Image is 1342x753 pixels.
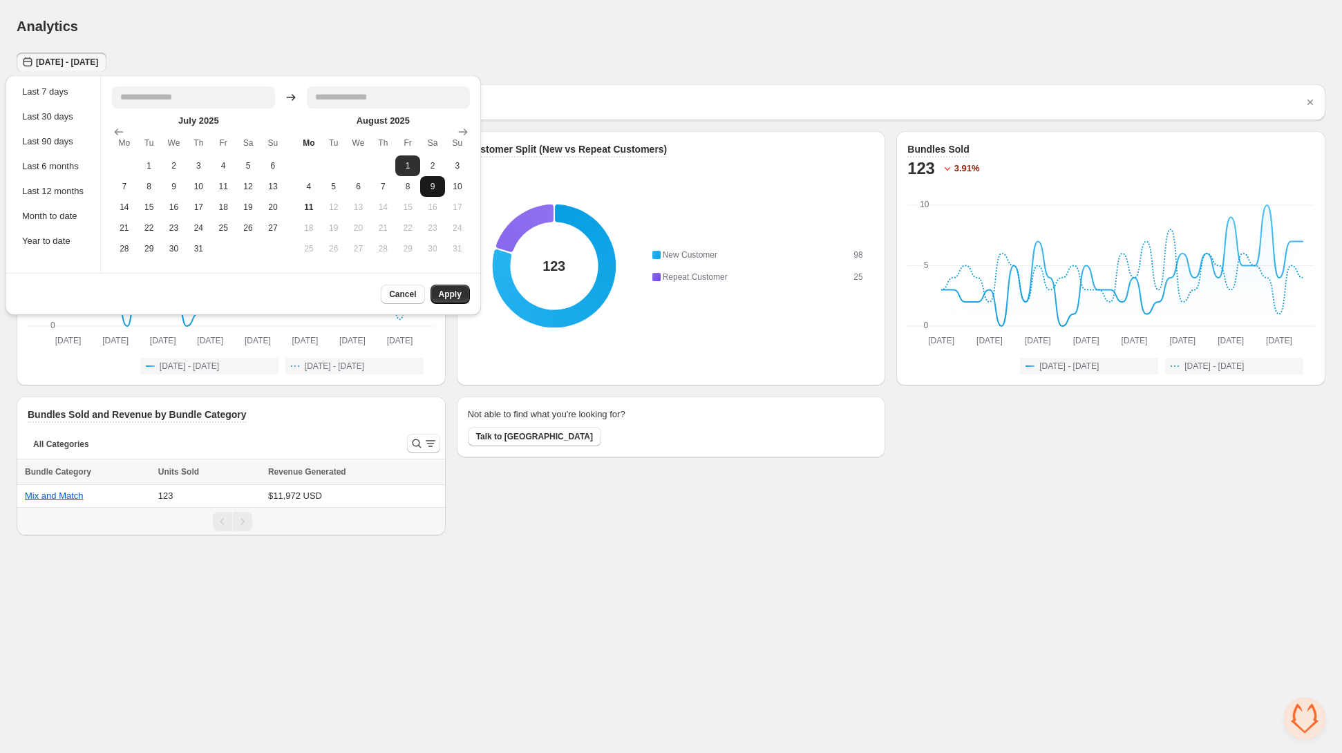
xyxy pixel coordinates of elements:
[924,260,929,270] text: 5
[346,238,371,259] button: Tuesday August 27 2025
[321,131,346,155] th: Tuesday
[162,155,187,176] button: Tuesday July 2 2025
[907,158,934,180] h2: 123
[112,131,137,155] th: Monday
[268,490,322,501] span: $11,972 USD
[22,234,84,248] div: Year to date
[158,465,199,479] span: Units Sold
[55,336,82,345] text: [DATE]
[102,336,129,345] text: [DATE]
[112,197,137,218] button: Sunday July 14 2025
[395,197,420,218] button: Thursday August 15 2025
[112,218,137,238] button: Sunday July 21 2025
[245,336,271,345] text: [DATE]
[420,176,445,197] button: Friday August 9 2025
[112,176,137,197] button: Sunday July 7 2025
[296,197,321,218] button: Today Sunday August 11 2025
[268,465,346,479] span: Revenue Generated
[22,110,84,124] div: Last 30 days
[36,57,98,68] span: [DATE] - [DATE]
[236,176,261,197] button: Friday July 12 2025
[186,176,211,197] button: Wednesday July 10 2025
[370,176,395,197] button: Wednesday August 7 2025
[197,336,223,345] text: [DATE]
[186,197,211,218] button: Wednesday July 17 2025
[150,336,176,345] text: [DATE]
[420,218,445,238] button: Friday August 23 2025
[1284,698,1325,739] a: Open chat
[1170,336,1196,345] text: [DATE]
[445,155,470,176] button: Saturday August 3 2025
[296,131,321,155] th: Monday
[663,272,728,282] span: Repeat Customer
[453,122,473,142] button: Show next month, September 2025
[109,122,129,142] button: Show previous month, June 2025
[211,197,236,218] button: Thursday July 18 2025
[420,197,445,218] button: Friday August 16 2025
[162,197,187,218] button: Tuesday July 16 2025
[389,289,416,300] span: Cancel
[137,155,162,176] button: Monday July 1 2025
[236,131,261,155] th: Saturday
[976,336,1003,345] text: [DATE]
[158,465,213,479] button: Units Sold
[853,272,862,282] span: 25
[22,85,84,99] div: Last 7 days
[112,114,285,131] caption: July 2025
[370,197,395,218] button: Wednesday August 14 2025
[445,218,470,238] button: Saturday August 24 2025
[236,218,261,238] button: Friday July 26 2025
[162,131,187,155] th: Wednesday
[395,155,420,176] button: Start of range Thursday August 1 2025
[370,218,395,238] button: Wednesday August 21 2025
[261,131,285,155] th: Sunday
[1122,336,1148,345] text: [DATE]
[476,431,593,442] span: Talk to [GEOGRAPHIC_DATA]
[296,176,321,197] button: Sunday August 4 2025
[17,18,78,35] h1: Analytics
[22,184,84,198] div: Last 12 months
[445,197,470,218] button: Saturday August 17 2025
[346,176,371,197] button: Tuesday August 6 2025
[395,176,420,197] button: Thursday August 8 2025
[660,269,853,285] td: Repeat Customer
[1025,336,1051,345] text: [DATE]
[924,321,929,330] text: 0
[160,361,219,372] span: [DATE] - [DATE]
[395,218,420,238] button: Thursday August 22 2025
[907,142,969,156] h3: Bundles Sold
[468,427,601,446] button: Talk to [GEOGRAPHIC_DATA]
[186,155,211,176] button: Wednesday July 3 2025
[346,131,371,155] th: Wednesday
[22,160,84,173] div: Last 6 months
[929,336,955,345] text: [DATE]
[292,336,319,345] text: [DATE]
[1266,336,1292,345] text: [DATE]
[381,285,424,304] button: Cancel
[28,408,247,421] h3: Bundles Sold and Revenue by Bundle Category
[137,197,162,218] button: Monday July 15 2025
[468,408,625,421] h2: Not able to find what you're looking for?
[211,131,236,155] th: Friday
[321,197,346,218] button: Monday August 12 2025
[17,53,106,72] button: [DATE] - [DATE]
[137,218,162,238] button: Monday July 22 2025
[268,465,360,479] button: Revenue Generated
[261,197,285,218] button: Saturday July 20 2025
[236,155,261,176] button: Friday July 5 2025
[25,465,150,479] div: Bundle Category
[112,238,137,259] button: Sunday July 28 2025
[162,176,187,197] button: Tuesday July 9 2025
[1073,336,1099,345] text: [DATE]
[407,434,440,453] button: Search and filter results
[22,135,84,149] div: Last 90 days
[186,238,211,259] button: Wednesday July 31 2025
[1218,336,1245,345] text: [DATE]
[33,439,89,450] span: All Categories
[853,250,862,260] span: 98
[261,155,285,176] button: Saturday July 6 2025
[321,176,346,197] button: Monday August 5 2025
[420,238,445,259] button: Friday August 30 2025
[395,131,420,155] th: Friday
[162,238,187,259] button: Tuesday July 30 2025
